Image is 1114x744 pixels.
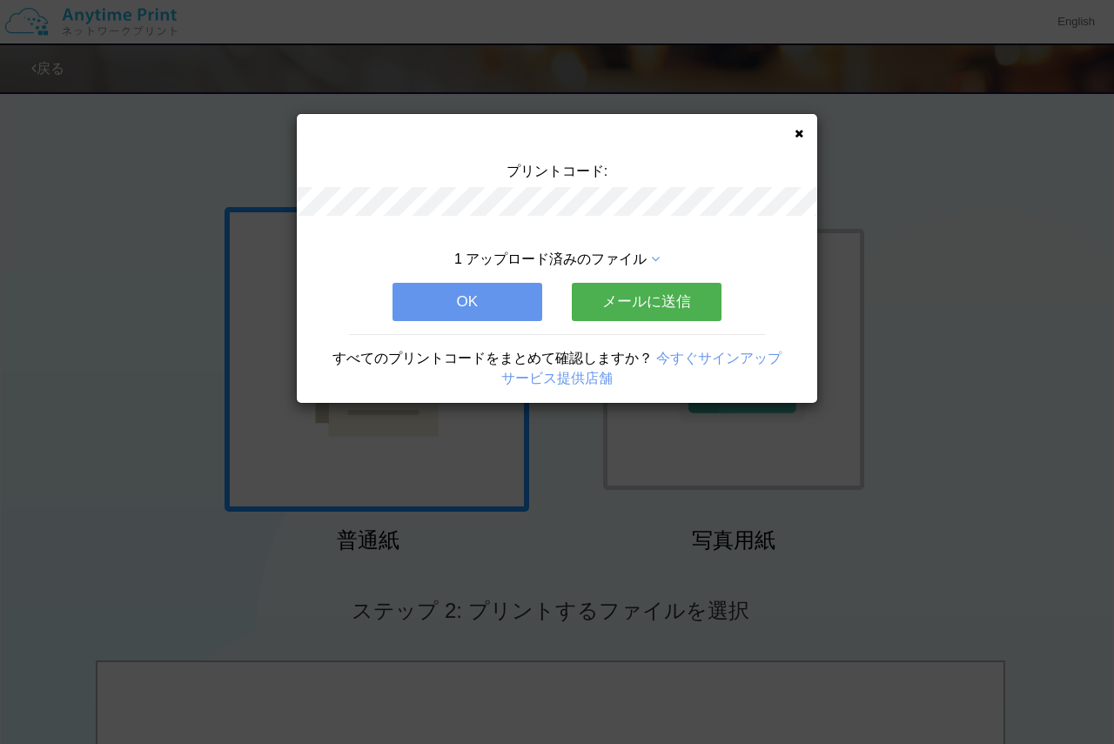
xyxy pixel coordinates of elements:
[501,371,613,385] a: サービス提供店舗
[454,251,647,266] span: 1 アップロード済みのファイル
[572,283,721,321] button: メールに送信
[332,351,653,365] span: すべてのプリントコードをまとめて確認しますか？
[507,164,607,178] span: プリントコード:
[393,283,542,321] button: OK
[656,351,782,365] a: 今すぐサインアップ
